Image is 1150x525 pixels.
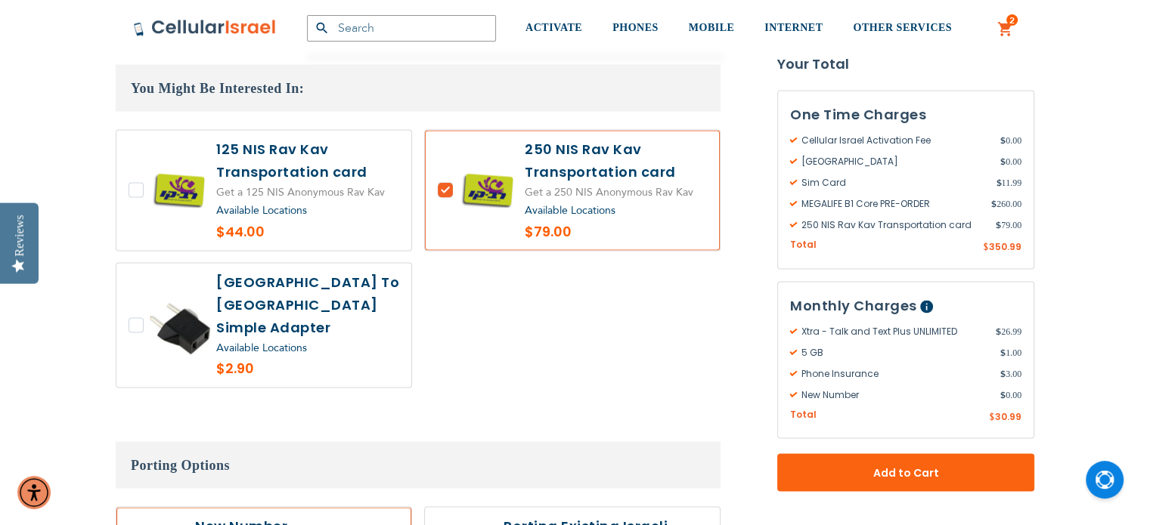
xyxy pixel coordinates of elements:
[790,176,996,190] span: Sim Card
[989,411,995,425] span: $
[17,476,51,509] div: Accessibility Menu
[131,81,304,96] span: You Might Be Interested In:
[216,341,307,355] a: Available Locations
[131,458,230,473] span: Porting Options
[133,19,277,37] img: Cellular Israel Logo
[216,203,307,218] a: Available Locations
[525,22,582,33] span: ACTIVATE
[1000,134,1006,147] span: $
[995,410,1021,423] span: 30.99
[525,203,615,218] a: Available Locations
[997,20,1014,39] a: 2
[996,325,1001,338] span: $
[1000,346,1006,360] span: $
[790,103,1021,126] h3: One Time Charges
[790,197,991,211] span: MEGALIFE B1 Core PRE-ORDER
[1000,367,1006,381] span: $
[991,197,1021,211] span: 260.00
[1000,388,1006,402] span: $
[790,134,1000,147] span: Cellular Israel Activation Fee
[827,465,984,481] span: Add to Cart
[790,388,1000,402] span: New Number
[1000,155,1006,168] span: $
[1000,346,1021,360] span: 1.00
[777,53,1034,76] strong: Your Total
[1000,134,1021,147] span: 0.00
[790,155,1000,168] span: [GEOGRAPHIC_DATA]
[764,22,823,33] span: INTERNET
[689,22,735,33] span: MOBILE
[991,197,997,211] span: $
[307,15,496,42] input: Search
[996,176,1021,190] span: 11.99
[1000,388,1021,402] span: 0.00
[790,218,996,232] span: 250 NIS Rav Kav Transportation card
[983,241,989,255] span: $
[790,367,1000,381] span: Phone Insurance
[612,22,659,33] span: PHONES
[1009,14,1015,26] span: 2
[996,218,1021,232] span: 79.00
[790,325,996,338] span: Xtra - Talk and Text Plus UNLIMITED
[790,408,817,422] span: Total
[989,240,1021,253] span: 350.99
[1000,155,1021,168] span: 0.00
[790,296,917,315] span: Monthly Charges
[920,301,933,313] span: Help
[996,176,1001,190] span: $
[777,454,1034,492] button: Add to Cart
[853,22,952,33] span: OTHER SERVICES
[996,218,1001,232] span: $
[790,346,1000,360] span: 5 GB
[790,238,817,252] span: Total
[13,215,26,256] div: Reviews
[1000,367,1021,381] span: 3.00
[996,325,1021,338] span: 26.99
